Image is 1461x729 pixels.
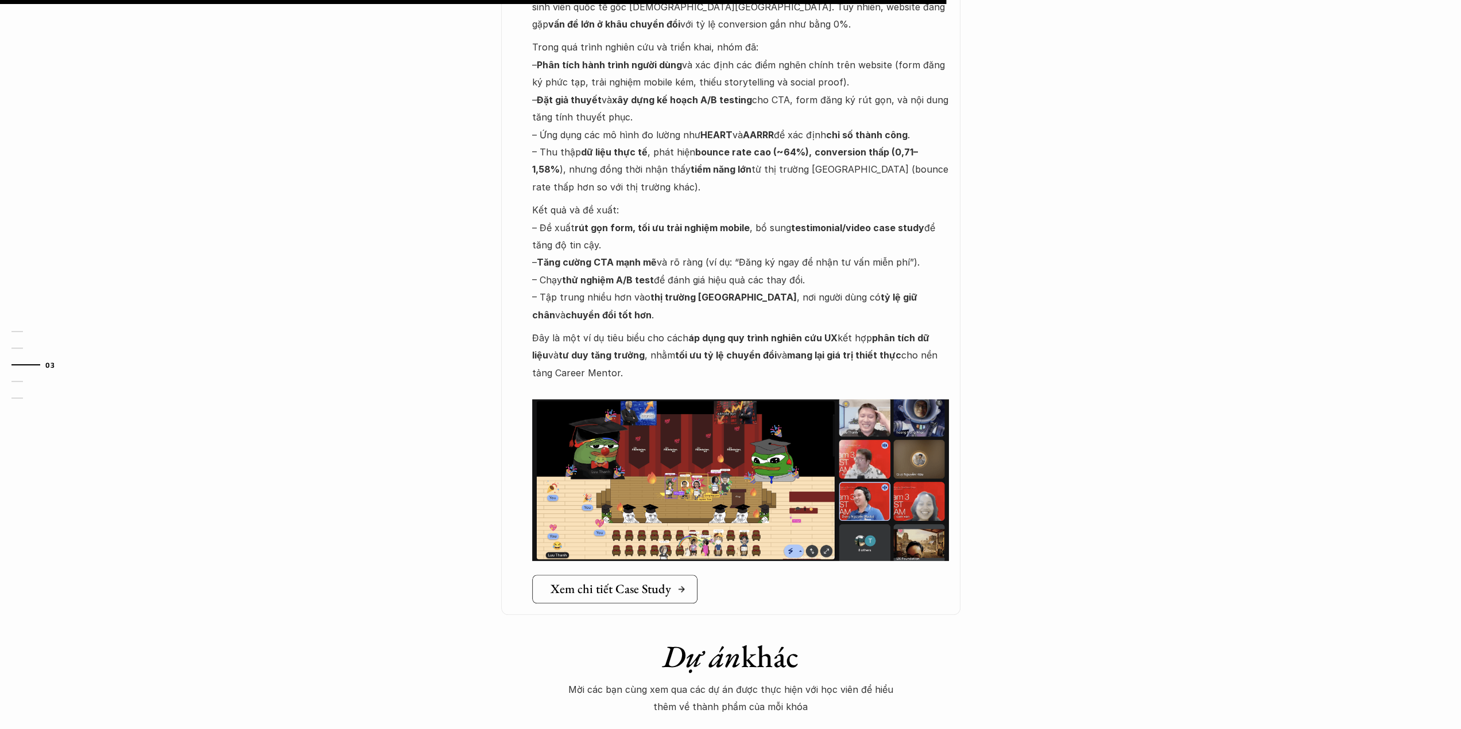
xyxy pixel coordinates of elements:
[559,681,903,716] p: Mời các bạn cùng xem qua các dự án được thực hiện với học viên để hiểu thêm về thành phẩm của mỗi...
[559,349,645,361] strong: tư duy tăng trưởng
[743,129,774,141] strong: AARRR
[662,636,741,676] em: Dự án
[675,349,777,361] strong: tối ưu tỷ lệ chuyển đổi
[787,349,901,361] strong: mang lại giá trị thiết thực
[530,638,932,675] h1: khác
[581,146,648,158] strong: dữ liệu thực tế
[691,163,751,175] strong: tiềm năng lớn
[11,358,66,372] a: 03
[565,309,652,321] strong: chuyển đổi tốt hơn
[826,129,908,141] strong: chỉ số thành công
[537,94,602,106] strong: Đặt giả thuyết
[562,274,654,286] strong: thử nghiệm A/B test
[532,291,920,320] strong: tỷ lệ giữ chân
[688,332,838,344] strong: áp dụng quy trình nghiên cứu UX
[45,360,55,368] strong: 03
[791,222,924,233] strong: testimonial/video case study
[532,575,697,603] a: Xem chi tiết Case Study
[532,201,949,323] p: Kết quả và đề xuất: – Đề xuất , bổ sung để tăng độ tin cậy. – và rõ ràng (ví dụ: “Đăng ký ngay để...
[548,18,680,30] strong: vấn đề lớn ở khâu chuyển đổi
[650,291,797,303] strong: thị trường [GEOGRAPHIC_DATA]
[700,129,733,141] strong: HEART
[537,256,657,268] strong: Tăng cường CTA mạnh mẽ
[537,59,682,71] strong: Phân tích hành trình người dùng
[532,329,949,399] p: Đây là một ví dụ tiêu biểu cho cách kết hợp và , nhằm và cho nền tảng Career Mentor.
[532,38,949,196] p: Trong quá trình nghiên cứu và triển khai, nhóm đã: – và xác định các điểm nghẽn chính trên websit...
[575,222,750,233] strong: rút gọn form, tối ưu trải nghiệm mobile
[695,146,812,158] strong: bounce rate cao (~64%),
[612,94,752,106] strong: xây dựng kế hoạch A/B testing
[551,582,671,597] h5: Xem chi tiết Case Study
